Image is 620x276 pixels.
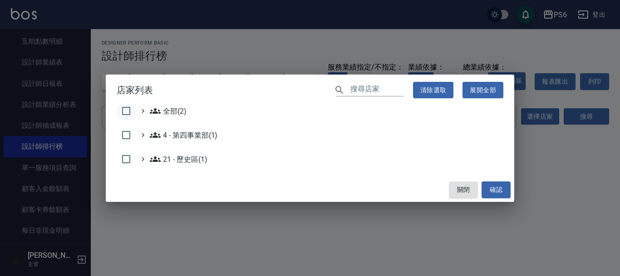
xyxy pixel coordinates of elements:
[350,83,404,96] input: 搜尋店家
[150,105,187,116] span: 全部(2)
[150,130,217,141] span: 4 - 第四事業部(1)
[463,82,503,99] button: 展開全部
[150,154,207,165] span: 21 - 歷史區(1)
[413,82,454,99] button: 清除選取
[106,75,514,106] h2: 店家列表
[482,181,511,198] button: 確認
[449,181,478,198] button: 關閉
